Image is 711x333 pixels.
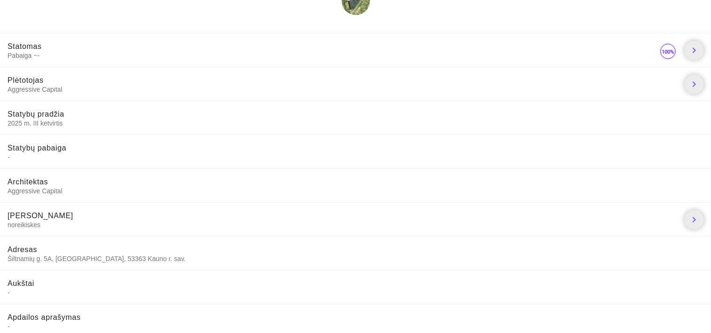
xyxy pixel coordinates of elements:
[685,75,703,94] a: chevron_right
[658,42,677,61] img: 100
[8,85,677,94] span: Aggressive Capital
[685,41,703,60] a: chevron_right
[688,79,700,90] i: chevron_right
[8,51,658,60] span: Pabaiga ~-
[685,210,703,229] a: chevron_right
[8,313,81,321] span: Apdailos aprašymas
[8,187,703,195] span: Aggressive Capital
[8,221,677,229] span: noreikiskes
[8,144,66,152] span: Statybų pabaiga
[688,45,700,56] i: chevron_right
[8,246,37,254] span: Adresas
[8,42,42,50] span: Statomas
[8,178,48,186] span: Architektas
[688,214,700,225] i: chevron_right
[8,254,703,263] span: Šiltnamių g. 5A, [GEOGRAPHIC_DATA], 53363 Kauno r. sav.
[8,288,703,297] span: -
[8,212,73,220] span: [PERSON_NAME]
[8,119,703,127] span: 2025 m. III ketvirtis
[8,110,64,118] span: Statybų pradžia
[8,153,703,161] span: -
[8,322,703,331] span: -
[8,279,34,287] span: Aukštai
[8,76,44,84] span: Plėtotojas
